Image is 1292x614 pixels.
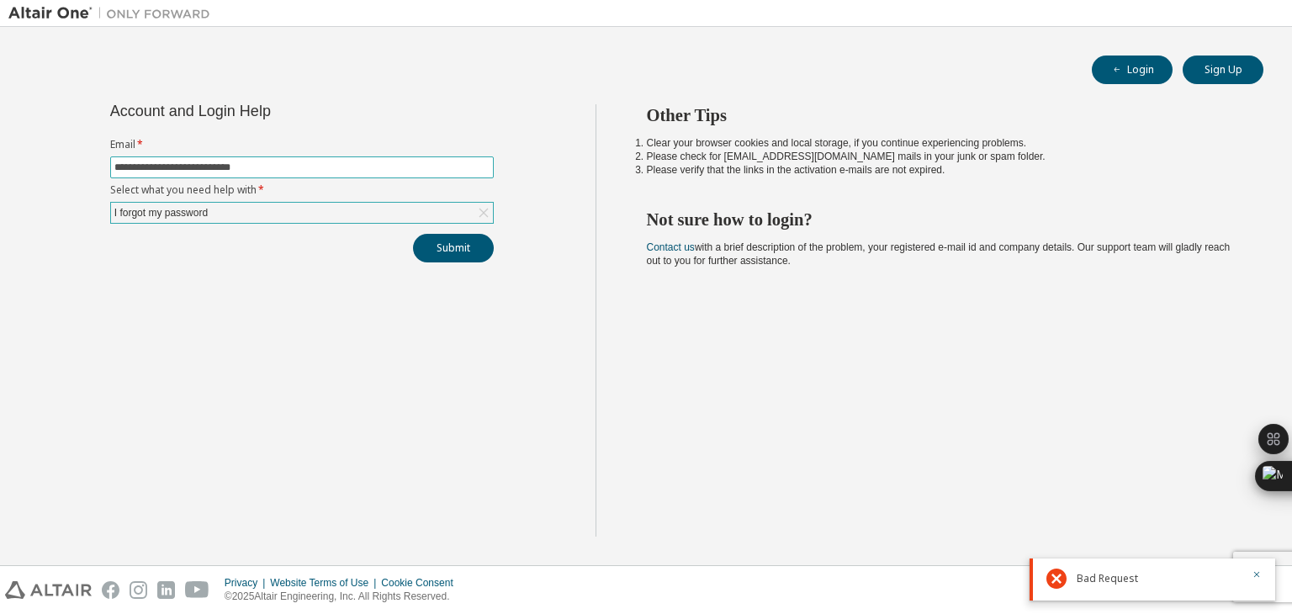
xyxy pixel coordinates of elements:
[102,581,119,599] img: facebook.svg
[110,104,417,118] div: Account and Login Help
[130,581,147,599] img: instagram.svg
[8,5,219,22] img: Altair One
[185,581,209,599] img: youtube.svg
[270,576,381,590] div: Website Terms of Use
[647,150,1234,163] li: Please check for [EMAIL_ADDRESS][DOMAIN_NAME] mails in your junk or spam folder.
[381,576,463,590] div: Cookie Consent
[225,590,463,604] p: © 2025 Altair Engineering, Inc. All Rights Reserved.
[647,241,695,253] a: Contact us
[157,581,175,599] img: linkedin.svg
[110,183,494,197] label: Select what you need help with
[110,138,494,151] label: Email
[413,234,494,262] button: Submit
[1183,56,1263,84] button: Sign Up
[647,241,1231,267] span: with a brief description of the problem, your registered e-mail id and company details. Our suppo...
[647,104,1234,126] h2: Other Tips
[1092,56,1173,84] button: Login
[5,581,92,599] img: altair_logo.svg
[647,163,1234,177] li: Please verify that the links in the activation e-mails are not expired.
[647,209,1234,230] h2: Not sure how to login?
[112,204,210,222] div: I forgot my password
[1077,572,1138,585] span: Bad Request
[225,576,270,590] div: Privacy
[111,203,493,223] div: I forgot my password
[647,136,1234,150] li: Clear your browser cookies and local storage, if you continue experiencing problems.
